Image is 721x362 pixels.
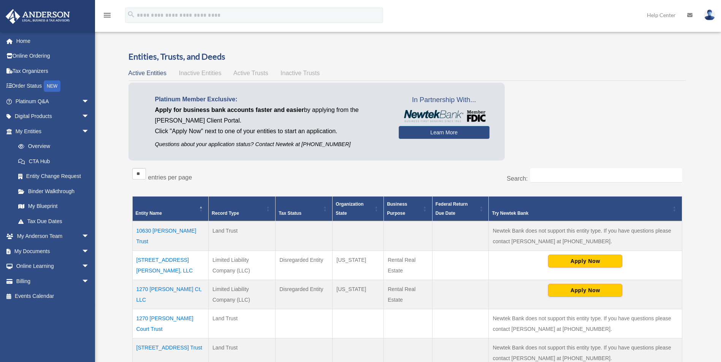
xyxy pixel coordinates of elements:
[209,196,276,221] th: Record Type: Activate to sort
[209,221,276,251] td: Land Trust
[333,280,384,309] td: [US_STATE]
[148,174,192,181] label: entries per page
[489,309,682,338] td: Newtek Bank does not support this entity type. If you have questions please contact [PERSON_NAME]...
[5,94,101,109] a: Platinum Q&Aarrow_drop_down
[384,280,433,309] td: Rental Real Estate
[209,309,276,338] td: Land Trust
[336,201,363,216] span: Organization State
[387,201,407,216] span: Business Purpose
[280,70,320,76] span: Inactive Trusts
[82,94,97,109] span: arrow_drop_down
[704,9,715,20] img: User Pic
[155,126,387,137] p: Click "Apply Now" next to one of your entities to start an application.
[276,196,333,221] th: Tax Status: Activate to sort
[233,70,268,76] span: Active Trusts
[333,250,384,280] td: [US_STATE]
[548,284,622,297] button: Apply Now
[132,280,209,309] td: 1270 [PERSON_NAME] Ct, LLC
[399,126,490,139] a: Learn More
[384,250,433,280] td: Rental Real Estate
[5,124,97,139] a: My Entitiesarrow_drop_down
[155,94,387,105] p: Platinum Member Exclusive:
[5,244,101,259] a: My Documentsarrow_drop_down
[5,274,101,289] a: Billingarrow_drop_down
[492,209,670,218] div: Try Newtek Bank
[11,214,97,229] a: Tax Due Dates
[103,13,112,20] a: menu
[209,250,276,280] td: Limited Liability Company (LLC)
[82,124,97,139] span: arrow_drop_down
[103,11,112,20] i: menu
[82,259,97,274] span: arrow_drop_down
[155,105,387,126] p: by applying from the [PERSON_NAME] Client Portal.
[82,244,97,259] span: arrow_drop_down
[5,49,101,64] a: Online Ordering
[5,229,101,244] a: My Anderson Teamarrow_drop_down
[399,94,490,106] span: In Partnership With...
[212,211,239,216] span: Record Type
[11,184,97,199] a: Binder Walkthrough
[132,250,209,280] td: [STREET_ADDRESS][PERSON_NAME], LLC
[132,221,209,251] td: 10630 [PERSON_NAME] Trust
[136,211,162,216] span: Entity Name
[5,289,101,304] a: Events Calendar
[507,175,528,182] label: Search:
[489,221,682,251] td: Newtek Bank does not support this entity type. If you have questions please contact [PERSON_NAME]...
[179,70,221,76] span: Inactive Entities
[11,139,93,154] a: Overview
[548,255,622,268] button: Apply Now
[489,196,682,221] th: Try Newtek Bank : Activate to sort
[276,280,333,309] td: Disregarded Entity
[3,9,72,24] img: Anderson Advisors Platinum Portal
[155,140,387,149] p: Questions about your application status? Contact Newtek at [PHONE_NUMBER]
[402,110,486,122] img: NewtekBankLogoSM.png
[5,109,101,124] a: Digital Productsarrow_drop_down
[82,229,97,244] span: arrow_drop_down
[333,196,384,221] th: Organization State: Activate to sort
[276,250,333,280] td: Disregarded Entity
[436,201,468,216] span: Federal Return Due Date
[209,280,276,309] td: Limited Liability Company (LLC)
[128,51,686,63] h3: Entities, Trusts, and Deeds
[384,196,433,221] th: Business Purpose: Activate to sort
[11,154,97,169] a: CTA Hub
[132,309,209,338] td: 1270 [PERSON_NAME] Court Trust
[128,70,166,76] span: Active Entities
[132,196,209,221] th: Entity Name: Activate to invert sorting
[5,33,101,49] a: Home
[82,109,97,124] span: arrow_drop_down
[44,80,60,92] div: NEW
[11,169,97,184] a: Entity Change Request
[155,107,304,113] span: Apply for business bank accounts faster and easier
[127,10,135,19] i: search
[279,211,301,216] span: Tax Status
[11,199,97,214] a: My Blueprint
[5,259,101,274] a: Online Learningarrow_drop_down
[5,79,101,94] a: Order StatusNEW
[432,196,489,221] th: Federal Return Due Date: Activate to sort
[82,274,97,289] span: arrow_drop_down
[5,63,101,79] a: Tax Organizers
